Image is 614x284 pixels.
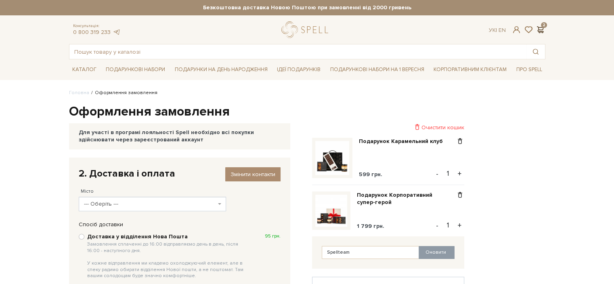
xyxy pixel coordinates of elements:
[322,246,419,259] input: Введіть код купона
[265,233,281,240] span: 95 грн.
[281,21,332,38] a: logo
[81,188,94,195] label: Місто
[75,221,285,228] div: Спосіб доставки
[489,27,506,34] div: Ук
[231,171,275,178] span: Змінити контакти
[357,191,456,206] a: Подарунок Корпоративний супер-герой
[526,44,545,59] button: Пошук товару у каталозі
[455,168,464,180] button: +
[113,29,121,36] a: telegram
[79,167,281,180] div: 2. Доставка і оплата
[312,124,464,131] div: Очистити кошик
[172,63,271,76] a: Подарунки на День народження
[513,63,545,76] a: Про Spell
[87,233,248,279] b: Доставка у відділення Нова Пошта
[73,23,121,29] span: Консультація:
[433,219,441,231] button: -
[359,138,449,145] a: Подарунок Карамельний клуб
[84,200,216,208] span: --- Оберіть ---
[87,241,248,279] span: Замовлення сплаченні до 16:00 відправляємо день в день, після 16:00 - наступного дня. У кожне від...
[433,168,441,180] button: -
[419,246,455,259] button: Оновити
[69,103,545,120] h1: Оформлення замовлення
[103,63,168,76] a: Подарункові набори
[69,90,89,96] a: Головна
[499,27,506,34] a: En
[359,171,382,178] span: 599 грн.
[274,63,324,76] a: Ідеї подарунків
[89,89,157,97] li: Оформлення замовлення
[327,63,427,76] a: Подарункові набори на 1 Вересня
[315,195,347,227] img: Подарунок Корпоративний супер-герой
[455,219,464,231] button: +
[430,63,510,76] a: Корпоративним клієнтам
[496,27,497,34] span: |
[315,141,349,175] img: Подарунок Карамельний клуб
[69,44,526,59] input: Пошук товару у каталозі
[79,197,226,211] span: --- Оберіть ---
[79,129,281,143] div: Для участі в програмі лояльності Spell необхідно всі покупки здійснювати через зареєстрований акк...
[69,4,545,11] strong: Безкоштовна доставка Новою Поштою при замовленні від 2000 гривень
[73,29,111,36] a: 0 800 319 233
[357,223,384,229] span: 1 799 грн.
[69,63,100,76] a: Каталог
